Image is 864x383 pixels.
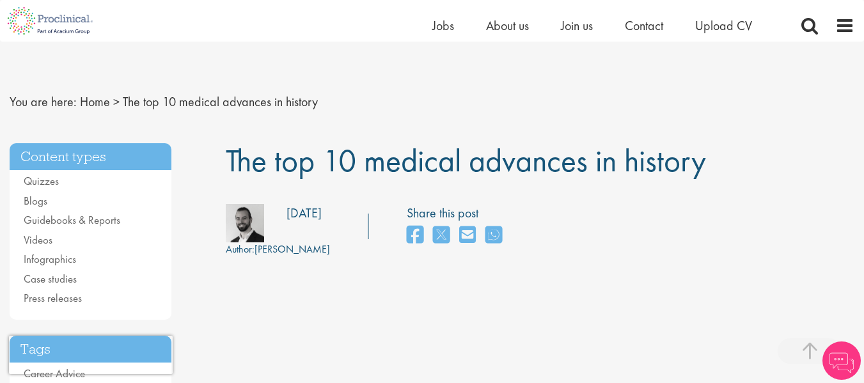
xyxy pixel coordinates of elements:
[407,204,508,223] label: Share this post
[24,174,59,188] a: Quizzes
[822,341,861,380] img: Chatbot
[407,222,423,249] a: share on facebook
[80,93,110,110] a: breadcrumb link
[486,17,529,34] a: About us
[287,204,322,223] div: [DATE]
[10,93,77,110] span: You are here:
[10,143,171,171] h3: Content types
[24,194,47,208] a: Blogs
[459,222,476,249] a: share on email
[24,213,120,227] a: Guidebooks & Reports
[695,17,752,34] a: Upload CV
[561,17,593,34] a: Join us
[123,93,318,110] span: The top 10 medical advances in history
[113,93,120,110] span: >
[24,233,52,247] a: Videos
[226,140,706,181] span: The top 10 medical advances in history
[432,17,454,34] a: Jobs
[24,272,77,286] a: Case studies
[485,222,502,249] a: share on whats app
[226,242,330,257] div: [PERSON_NAME]
[9,336,173,374] iframe: reCAPTCHA
[24,291,82,305] a: Press releases
[226,242,255,256] span: Author:
[24,252,76,266] a: Infographics
[433,222,450,249] a: share on twitter
[625,17,663,34] a: Contact
[226,204,264,242] img: 76d2c18e-6ce3-4617-eefd-08d5a473185b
